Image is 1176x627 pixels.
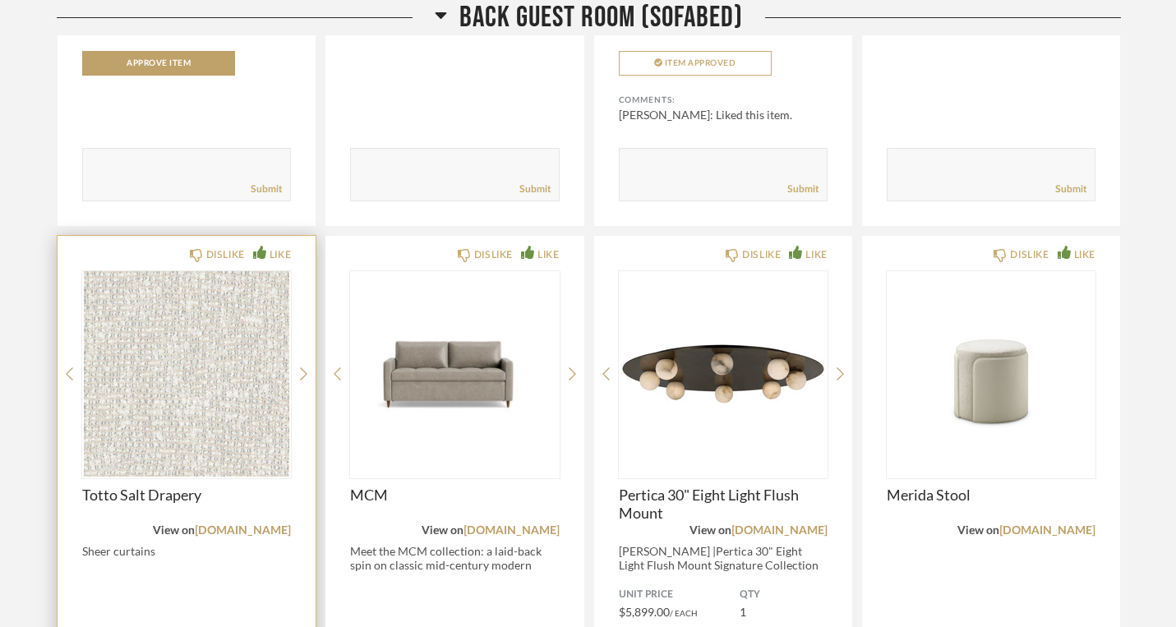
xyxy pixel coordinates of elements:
[474,247,513,263] div: DISLIKE
[519,182,551,196] a: Submit
[887,271,1095,477] img: undefined
[619,271,828,477] img: undefined
[999,525,1095,537] a: [DOMAIN_NAME]
[153,525,195,537] span: View on
[805,247,827,263] div: LIKE
[787,182,819,196] a: Submit
[206,247,245,263] div: DISLIKE
[82,51,235,76] button: Approve Item
[127,59,191,67] span: Approve Item
[251,182,282,196] a: Submit
[82,544,291,558] div: Sheer curtains
[350,544,559,586] div: Meet the MCM collection: a laid-back spin on classic mid-century modern design. Iconi...
[619,588,740,602] span: Unit Price
[619,107,828,123] div: [PERSON_NAME]: Liked this item.
[619,51,772,76] button: Item Approved
[422,525,463,537] span: View on
[619,544,828,572] div: [PERSON_NAME] |Pertica 30" Eight Light Flush Mount Signature Collection
[82,486,291,504] span: Totto Salt Drapery
[270,247,291,263] div: LIKE
[887,486,1095,504] span: Merida Stool
[195,525,291,537] a: [DOMAIN_NAME]
[537,247,559,263] div: LIKE
[957,525,999,537] span: View on
[670,608,698,618] span: / Each
[1010,247,1049,263] div: DISLIKE
[740,588,828,602] span: QTY
[82,271,291,477] img: undefined
[731,525,828,537] a: [DOMAIN_NAME]
[1055,182,1086,196] a: Submit
[619,486,828,522] span: Pertica 30" Eight Light Flush Mount
[350,486,559,504] span: MCM
[742,247,781,263] div: DISLIKE
[350,271,559,477] img: undefined
[463,525,560,537] a: [DOMAIN_NAME]
[740,605,746,619] span: 1
[619,605,670,619] span: $5,899.00
[1074,247,1095,263] div: LIKE
[665,59,736,67] span: Item Approved
[619,92,828,108] div: Comments:
[689,525,731,537] span: View on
